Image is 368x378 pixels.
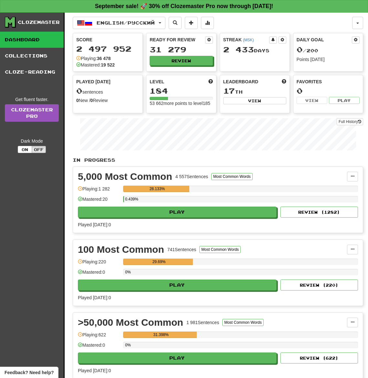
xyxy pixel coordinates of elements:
span: Played [DATE]: 0 [78,368,111,373]
button: More stats [201,17,214,29]
button: Most Common Words [199,246,241,253]
div: sentences [76,87,139,95]
button: On [18,146,32,153]
button: Full History [337,118,363,125]
span: English / Русский [97,20,155,26]
span: This week in points, UTC [282,78,286,85]
div: 5,000 Most Common [78,172,172,181]
strong: 0 [90,98,93,103]
div: 100 Most Common [78,245,164,254]
span: 0 [297,45,303,54]
div: 4 557 Sentences [175,173,208,180]
div: Playing: 1 282 [78,186,120,196]
div: Score [76,36,139,43]
div: Clozemaster [18,19,60,26]
span: 0 [76,86,82,95]
div: Ready for Review [150,36,205,43]
span: Leaderboard [223,78,258,85]
div: 53 662 more points to level 185 [150,100,213,107]
span: Open feedback widget [5,369,54,376]
button: View [223,97,286,104]
strong: 36 478 [97,56,111,61]
div: 31 279 [150,46,213,54]
div: 29.69% [125,259,193,265]
strong: September sale! 🚀 30% off Clozemaster Pro now through [DATE]! [95,3,273,9]
div: Dark Mode [5,138,59,144]
div: Mastered: 20 [78,196,120,207]
a: ClozemasterPro [5,104,59,122]
div: Playing: 220 [78,259,120,269]
div: Day s [223,46,286,54]
button: Most Common Words [222,319,264,326]
div: New / Review [76,97,139,104]
button: Most Common Words [211,173,253,180]
button: Review (1282) [280,207,358,218]
span: Played [DATE] [76,78,110,85]
div: Mastered: [76,62,115,68]
span: Played [DATE]: 0 [78,295,111,300]
div: Playing: [76,55,111,62]
button: Review (220) [280,280,358,291]
span: Level [150,78,164,85]
strong: 19 522 [101,62,115,67]
span: Played [DATE]: 0 [78,222,111,227]
button: Review (622) [280,352,358,363]
button: Play [78,207,277,218]
div: Mastered: 0 [78,269,120,280]
span: 17 [223,86,235,95]
div: >50,000 Most Common [78,318,183,327]
div: 1 981 Sentences [186,319,219,326]
div: 31.398% [125,332,197,338]
span: 2 433 [223,45,254,54]
button: View [297,97,327,104]
div: Streak [223,36,269,43]
button: Off [32,146,46,153]
div: th [223,87,286,95]
button: Play [78,352,277,363]
strong: 0 [76,98,79,103]
button: Review [150,56,213,66]
button: Play [78,280,277,291]
div: 184 [150,87,213,95]
div: Mastered: 0 [78,342,120,352]
div: 2 497 952 [76,45,139,53]
a: (MSK) [243,38,254,42]
div: Points [DATE] [297,56,360,63]
div: 0 [297,87,360,95]
div: Playing: 622 [78,332,120,342]
button: Play [329,97,360,104]
button: Add sentence to collection [185,17,198,29]
div: Daily Goal [297,36,352,44]
div: 28.133% [125,186,189,192]
button: Search sentences [169,17,182,29]
span: / 200 [297,48,318,53]
p: In Progress [73,157,363,163]
div: 741 Sentences [167,246,196,253]
span: Score more points to level up [208,78,213,85]
button: English/Русский [73,17,165,29]
div: Get fluent faster. [5,96,59,103]
div: Favorites [297,78,360,85]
